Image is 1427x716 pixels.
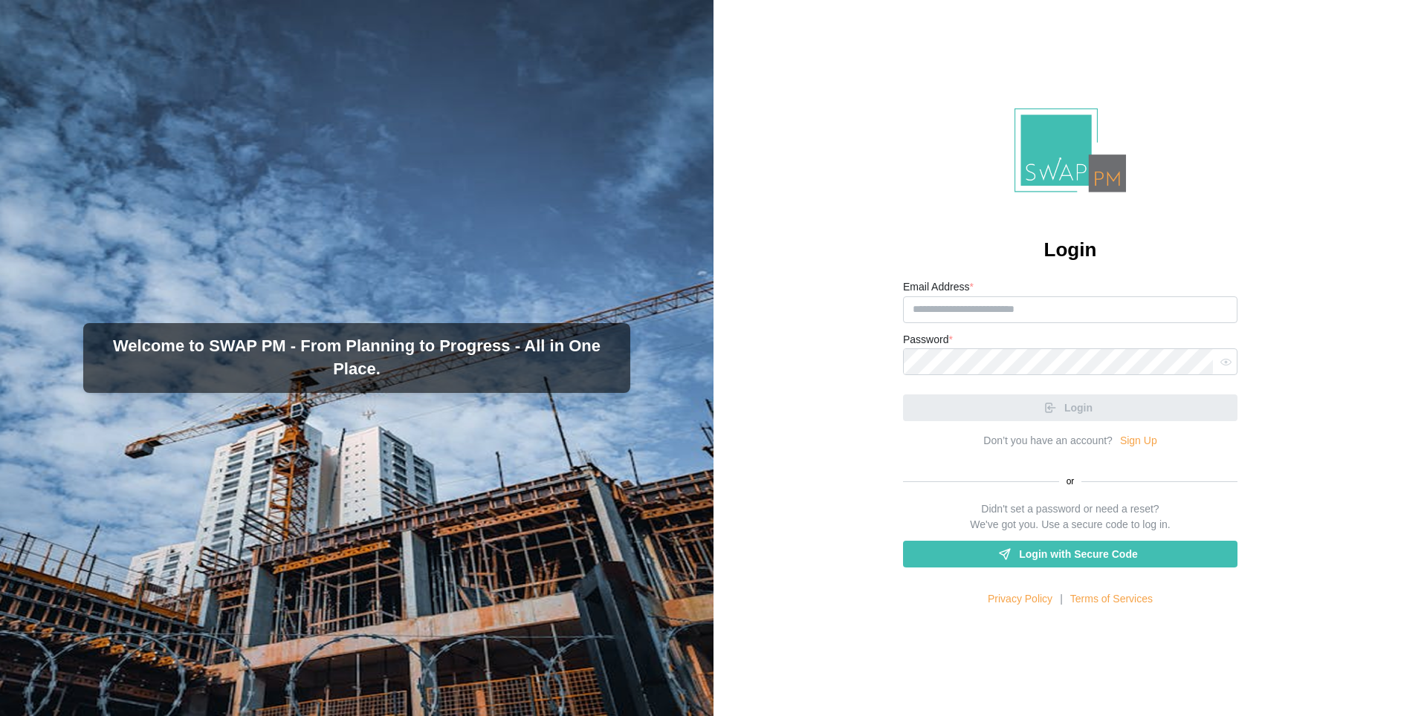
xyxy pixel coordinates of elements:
h2: Login [1044,237,1097,263]
div: or [903,475,1237,489]
a: Login with Secure Code [903,541,1237,567]
label: Email Address [903,279,974,296]
div: Didn't set a password or need a reset? We've got you. Use a secure code to log in. [970,501,1170,533]
a: Sign Up [1120,433,1157,449]
img: Logo [1015,108,1126,192]
label: Password [903,332,953,348]
h3: Welcome to SWAP PM - From Planning to Progress - All in One Place. [95,335,618,381]
div: Don’t you have an account? [983,433,1113,449]
a: Terms of Services [1070,591,1153,608]
div: | [1060,591,1063,608]
a: Privacy Policy [988,591,1052,608]
span: Login with Secure Code [1019,541,1137,567]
